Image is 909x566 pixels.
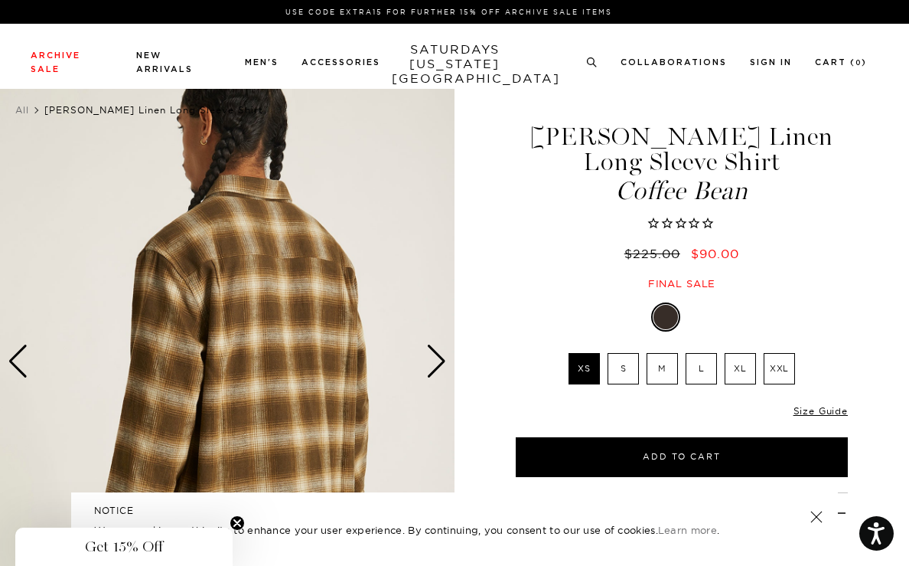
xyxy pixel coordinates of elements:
[608,353,639,384] label: S
[8,345,28,378] div: Previous slide
[658,524,717,536] a: Learn more
[31,51,80,74] a: Archive Sale
[647,353,678,384] label: M
[37,6,861,18] p: Use Code EXTRA15 for Further 15% Off Archive Sale Items
[624,246,686,261] del: $225.00
[301,58,380,67] a: Accessories
[513,277,850,290] div: Final sale
[94,522,761,538] p: We use cookies on this site to enhance your user experience. By continuing, you consent to our us...
[136,51,193,74] a: New Arrivals
[392,42,518,86] a: SATURDAYS[US_STATE][GEOGRAPHIC_DATA]
[230,515,245,531] button: Close teaser
[513,124,850,204] h1: [PERSON_NAME] Linen Long Sleeve Shirt
[15,528,233,566] div: Get 15% OffClose teaser
[94,504,815,518] h5: NOTICE
[44,104,263,116] span: [PERSON_NAME] Linen Long Sleeve Shirt
[691,246,739,261] span: $90.00
[513,178,850,204] span: Coffee Bean
[621,58,727,67] a: Collaborations
[85,538,163,556] span: Get 15% Off
[686,353,717,384] label: L
[569,353,600,384] label: XS
[855,60,862,67] small: 0
[815,58,867,67] a: Cart (0)
[793,405,848,417] a: Size Guide
[513,216,850,232] span: Rated 0.0 out of 5 stars 0 reviews
[725,353,756,384] label: XL
[245,58,279,67] a: Men's
[516,437,848,477] button: Add to Cart
[426,345,447,378] div: Next slide
[764,353,795,384] label: XXL
[15,104,29,116] a: All
[750,58,792,67] a: Sign In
